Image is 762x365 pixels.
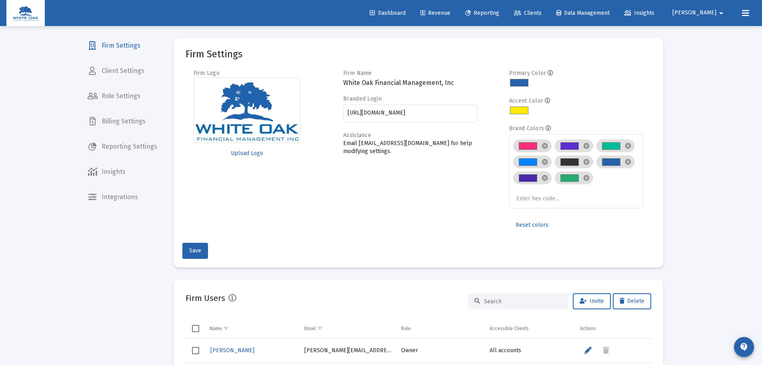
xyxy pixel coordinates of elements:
[516,196,576,202] input: Enter hex code...
[716,5,726,21] mat-icon: arrow_drop_down
[81,162,164,181] a: Insights
[186,292,225,305] h2: Firm Users
[550,5,616,21] a: Data Management
[486,319,576,338] td: Column Accessible Clients
[509,70,546,77] label: Primary Color
[81,36,164,55] a: Firm Settings
[182,243,208,259] button: Save
[300,339,398,363] td: [PERSON_NAME][EMAIL_ADDRESS][DOMAIN_NAME]
[81,61,164,81] a: Client Settings
[583,142,590,149] mat-icon: cancel
[192,347,199,354] div: Select row
[81,87,164,106] a: Role Settings
[401,347,418,354] span: Owner
[620,298,644,305] span: Delete
[509,125,544,132] label: Brand Colors
[343,132,371,139] label: Assistance
[210,347,254,354] span: [PERSON_NAME]
[420,10,450,16] span: Revenue
[556,10,610,16] span: Data Management
[583,174,590,181] mat-icon: cancel
[624,158,632,165] mat-icon: cancel
[509,97,543,104] label: Accent Color
[186,50,242,58] mat-card-title: Firm Settings
[465,10,499,16] span: Reporting
[576,319,651,338] td: Column Actions
[317,325,323,331] span: Show filter options for column 'Email'
[343,70,372,77] label: Firm Name
[509,217,555,233] button: Reset colors
[672,10,716,16] span: [PERSON_NAME]
[401,325,411,332] div: Role
[580,325,596,332] div: Actions
[516,222,548,228] span: Reset colors
[223,325,229,331] span: Show filter options for column 'Name'
[514,10,542,16] span: Clients
[12,5,39,21] img: Dashboard
[370,10,406,16] span: Dashboard
[459,5,506,21] a: Reporting
[508,5,548,21] a: Clients
[484,298,562,305] input: Search
[490,325,529,332] div: Accessible Clients
[81,188,164,207] a: Integrations
[541,174,548,181] mat-icon: cancel
[663,5,736,21] button: [PERSON_NAME]
[414,5,457,21] a: Revenue
[624,10,654,16] span: Insights
[613,293,651,309] button: Delete
[192,325,199,332] div: Select all
[343,77,477,89] h3: White Oak Financial Management, Inc
[304,325,316,332] div: Email
[81,137,164,156] a: Reporting Settings
[739,342,749,352] mat-icon: contact_support
[194,145,301,161] button: Upload Logo
[3,6,454,20] em: Please carefully compare this report against the actual account statement delivered from Fidelity...
[583,158,590,165] mat-icon: cancel
[363,5,412,21] a: Dashboard
[189,247,201,254] span: Save
[513,138,639,204] mat-chip-list: Brand colors
[300,319,398,338] td: Column Email
[231,150,263,157] span: Upload Logo
[206,319,300,338] td: Column Name
[343,95,382,102] label: Branded Login
[618,5,661,21] a: Insights
[624,142,632,149] mat-icon: cancel
[210,345,255,356] a: [PERSON_NAME]
[81,112,164,131] a: Billing Settings
[194,70,220,77] label: Firm Logo
[541,158,548,165] mat-icon: cancel
[580,298,604,305] span: Invite
[541,142,548,149] mat-icon: cancel
[343,139,477,155] p: Email [EMAIL_ADDRESS][DOMAIN_NAME] for help modifying settings.
[397,319,486,338] td: Column Role
[210,325,222,332] div: Name
[490,347,521,354] span: All accounts
[194,77,301,143] img: Firm logo
[573,293,611,309] button: Invite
